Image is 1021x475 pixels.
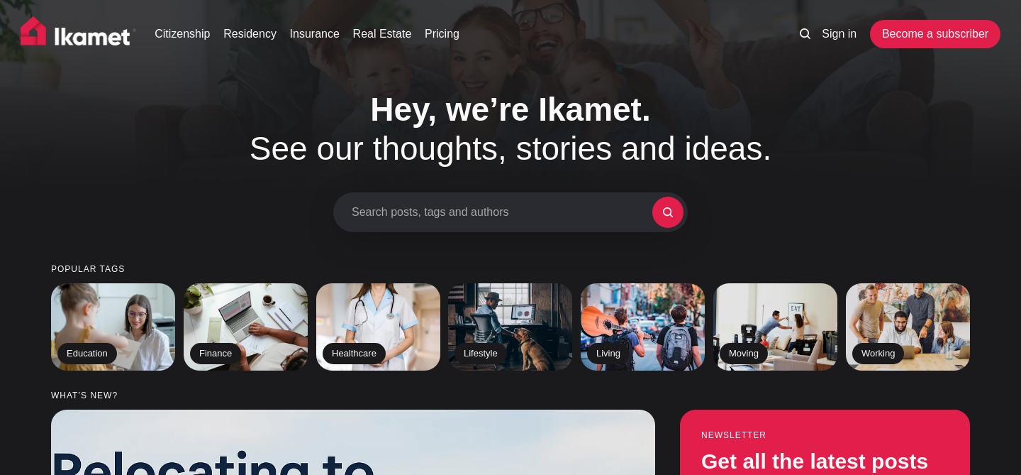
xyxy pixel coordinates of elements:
[425,26,459,43] a: Pricing
[870,20,1000,48] a: Become a subscriber
[370,91,650,128] span: Hey, we’re Ikamet.
[184,283,308,371] a: Finance
[353,26,412,43] a: Real Estate
[155,26,210,43] a: Citizenship
[51,391,970,400] small: What’s new?
[316,283,440,371] a: Healthcare
[448,283,572,371] a: Lifestyle
[209,90,812,168] h1: See our thoughts, stories and ideas.
[587,343,630,364] h2: Living
[190,343,241,364] h2: Finance
[352,205,652,219] span: Search posts, tags and authors
[581,283,705,371] a: Living
[454,343,507,364] h2: Lifestyle
[713,283,837,371] a: Moving
[51,265,970,274] small: Popular tags
[323,343,386,364] h2: Healthcare
[223,26,277,43] a: Residency
[57,343,117,364] h2: Education
[21,16,137,52] img: Ikamet home
[846,283,970,371] a: Working
[701,431,949,440] small: Newsletter
[51,283,175,371] a: Education
[720,343,768,364] h2: Moving
[822,26,857,43] a: Sign in
[852,343,904,364] h2: Working
[290,26,340,43] a: Insurance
